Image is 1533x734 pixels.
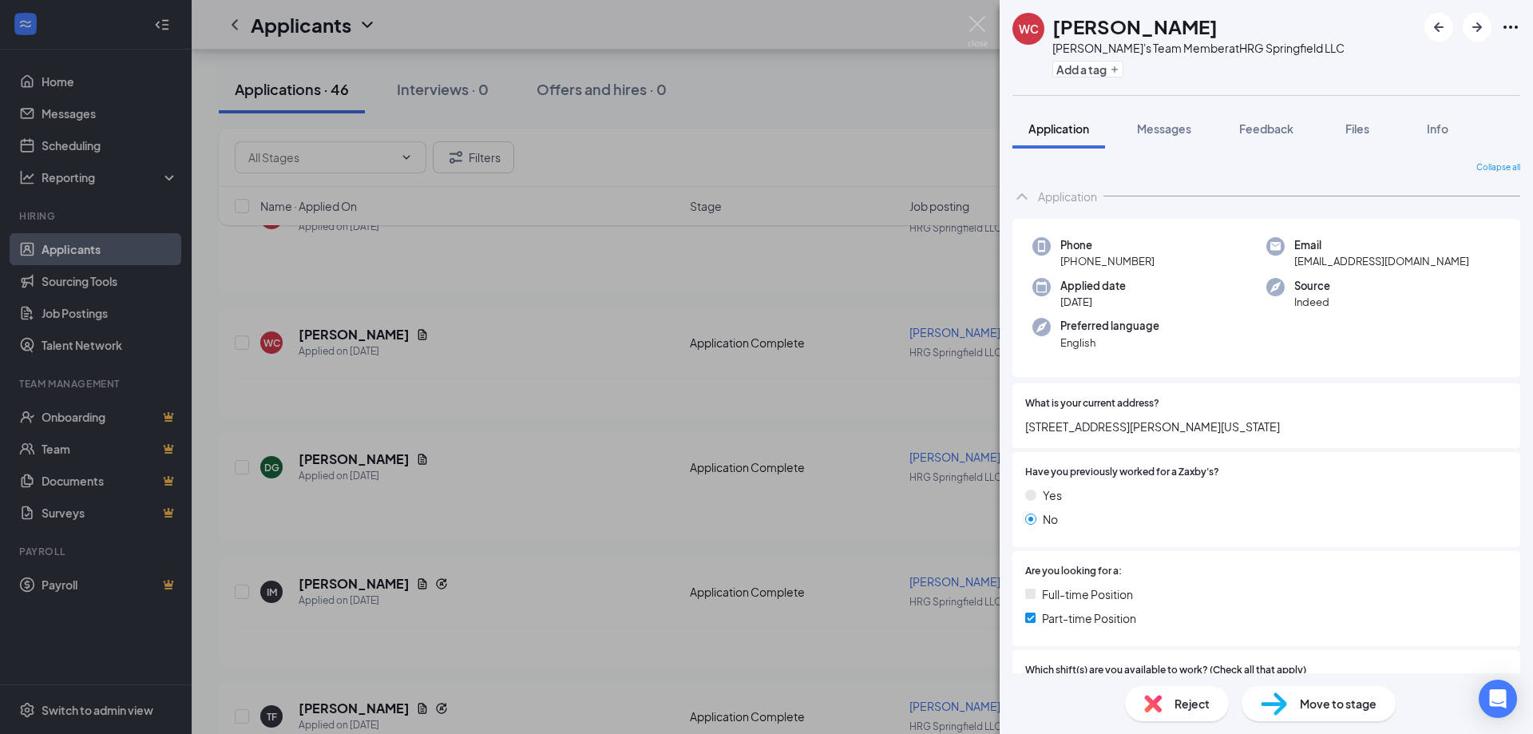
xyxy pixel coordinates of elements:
[1042,585,1133,603] span: Full-time Position
[1060,237,1155,253] span: Phone
[1025,564,1122,579] span: Are you looking for a:
[1025,663,1306,678] span: Which shift(s) are you available to work? (Check all that apply)
[1025,465,1219,480] span: Have you previously worked for a Zaxby's?
[1175,695,1210,712] span: Reject
[1294,253,1469,269] span: [EMAIL_ADDRESS][DOMAIN_NAME]
[1043,486,1062,504] span: Yes
[1345,121,1369,136] span: Files
[1468,18,1487,37] svg: ArrowRight
[1038,188,1097,204] div: Application
[1476,161,1520,174] span: Collapse all
[1028,121,1089,136] span: Application
[1429,18,1448,37] svg: ArrowLeftNew
[1110,65,1119,74] svg: Plus
[1012,187,1032,206] svg: ChevronUp
[1501,18,1520,37] svg: Ellipses
[1294,278,1330,294] span: Source
[1137,121,1191,136] span: Messages
[1060,294,1126,310] span: [DATE]
[1479,680,1517,718] div: Open Intercom Messenger
[1424,13,1453,42] button: ArrowLeftNew
[1463,13,1491,42] button: ArrowRight
[1060,278,1126,294] span: Applied date
[1300,695,1377,712] span: Move to stage
[1060,318,1159,334] span: Preferred language
[1427,121,1448,136] span: Info
[1025,396,1159,411] span: What is your current address?
[1025,418,1507,435] span: [STREET_ADDRESS][PERSON_NAME][US_STATE]
[1052,61,1123,77] button: PlusAdd a tag
[1052,40,1345,56] div: [PERSON_NAME]'s Team Member at HRG Springfield LLC
[1042,609,1136,627] span: Part-time Position
[1052,13,1218,40] h1: [PERSON_NAME]
[1294,294,1330,310] span: Indeed
[1019,21,1039,37] div: WC
[1060,253,1155,269] span: [PHONE_NUMBER]
[1043,510,1058,528] span: No
[1294,237,1469,253] span: Email
[1060,335,1159,351] span: English
[1239,121,1293,136] span: Feedback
